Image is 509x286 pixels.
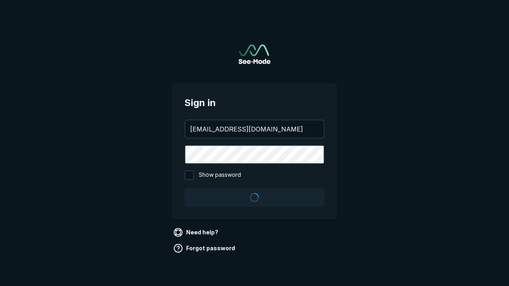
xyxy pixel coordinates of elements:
img: See-Mode Logo [239,44,270,64]
span: Show password [199,170,241,180]
input: your@email.com [185,120,324,138]
span: Sign in [185,96,324,110]
a: Forgot password [172,242,238,255]
a: Need help? [172,226,221,239]
a: Go to sign in [239,44,270,64]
